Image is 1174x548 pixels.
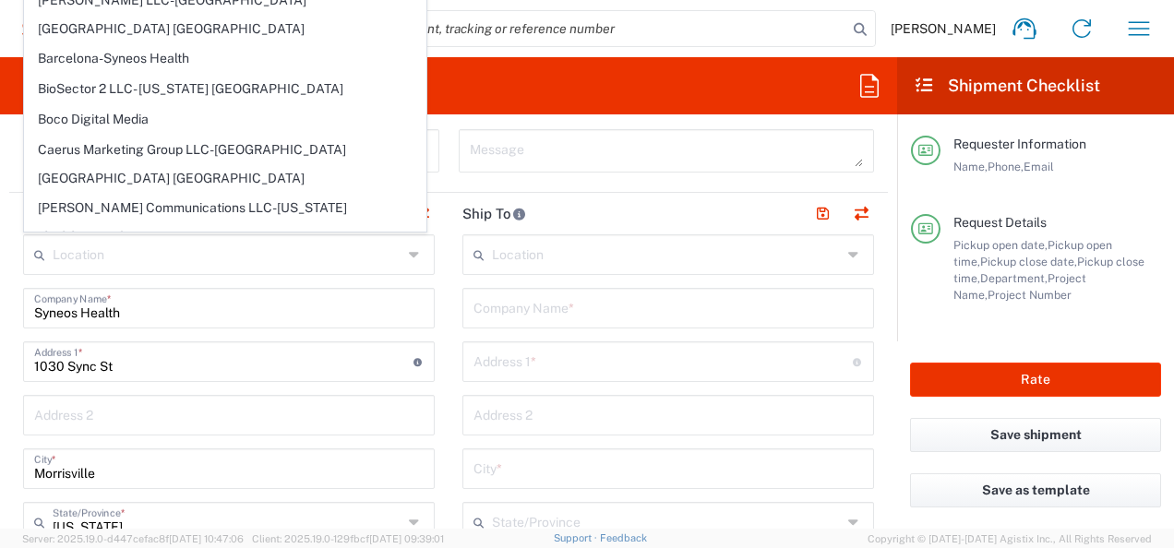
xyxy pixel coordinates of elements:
span: Pickup open date, [953,238,1048,252]
span: Project Number [988,288,1072,302]
a: Support [554,532,600,543]
span: Email [1024,160,1054,173]
span: Phone, [988,160,1024,173]
span: Department, [980,271,1048,285]
h2: Desktop Shipment Request [22,75,234,97]
h2: Ship To [462,205,526,223]
span: [PERSON_NAME] [891,20,996,37]
span: Boco Digital Media [25,105,425,134]
span: Copyright © [DATE]-[DATE] Agistix Inc., All Rights Reserved [868,530,1152,547]
a: Feedback [600,532,647,543]
input: Shipment, tracking or reference number [369,11,847,46]
span: Client: 2025.19.0-129fbcf [252,533,444,544]
h2: Shipment Checklist [914,75,1100,97]
span: [DATE] 10:47:06 [169,533,244,544]
button: Save as template [910,473,1161,507]
span: Caerus Marketing Group LLC-[GEOGRAPHIC_DATA] [GEOGRAPHIC_DATA] [GEOGRAPHIC_DATA] [25,136,425,193]
button: Rate [910,363,1161,397]
span: [PERSON_NAME] Communications LLC-[US_STATE] [GEOGRAPHIC_DATA] [25,194,425,251]
span: Requester Information [953,137,1086,151]
span: Server: 2025.19.0-d447cefac8f [22,533,244,544]
span: Name, [953,160,988,173]
span: Pickup close date, [980,255,1077,268]
span: [DATE] 09:39:01 [369,533,444,544]
button: Save shipment [910,418,1161,452]
span: Request Details [953,215,1047,230]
